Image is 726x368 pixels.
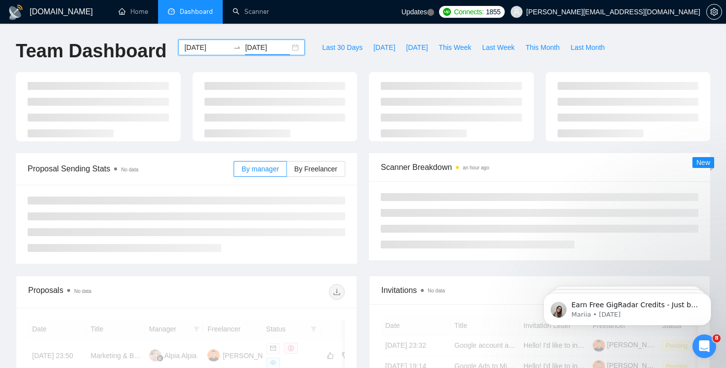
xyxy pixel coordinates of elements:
span: Invitations [381,284,698,296]
span: Updates [402,8,427,16]
span: Last Month [570,42,605,53]
button: [DATE] [368,40,401,55]
span: No data [428,288,445,293]
span: Dashboard [180,7,213,16]
span: user [513,8,520,15]
img: upwork-logo.png [443,8,451,16]
span: Last Week [482,42,515,53]
iframe: Intercom live chat [692,334,716,358]
button: Last 30 Days [317,40,368,55]
h1: Team Dashboard [16,40,166,63]
span: swap-right [233,43,241,51]
span: setting [707,8,722,16]
span: New [696,159,710,166]
button: This Week [433,40,477,55]
button: Last Week [477,40,520,55]
span: No data [121,167,138,172]
span: [DATE] [406,42,428,53]
span: No data [74,288,91,294]
span: By manager [242,165,279,173]
button: Last Month [565,40,610,55]
span: By Freelancer [294,165,337,173]
span: 1855 [486,6,501,17]
a: homeHome [119,7,148,16]
span: This Week [439,42,471,53]
input: End date [245,42,290,53]
span: [DATE] [373,42,395,53]
span: Proposal Sending Stats [28,163,234,175]
span: Last 30 Days [322,42,363,53]
span: 8 [713,334,721,342]
span: Scanner Breakdown [381,161,698,173]
button: setting [706,4,722,20]
button: This Month [520,40,565,55]
a: searchScanner [233,7,269,16]
a: setting [706,8,722,16]
iframe: Intercom notifications message [528,272,726,341]
span: to [233,43,241,51]
button: [DATE] [401,40,433,55]
span: dashboard [168,8,175,15]
div: Proposals [28,284,187,300]
input: Start date [184,42,229,53]
time: an hour ago [463,165,489,170]
span: This Month [525,42,560,53]
img: logo [8,4,24,20]
span: Connects: [454,6,484,17]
